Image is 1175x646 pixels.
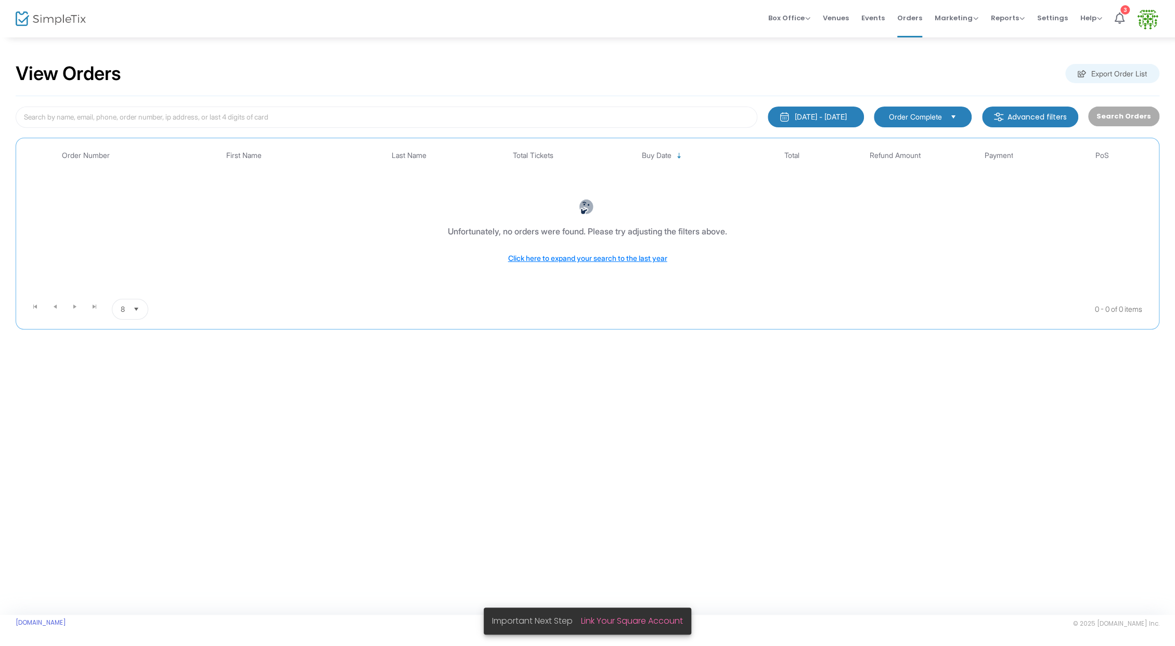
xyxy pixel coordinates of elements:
[581,615,683,627] a: Link Your Square Account
[795,112,847,122] div: [DATE] - [DATE]
[121,304,125,314] span: 8
[16,107,757,128] input: Search by name, email, phone, order number, ip address, or last 4 digits of card
[578,199,594,215] img: face-thinking.png
[1095,151,1109,160] span: PoS
[642,151,672,160] span: Buy Date
[226,151,261,160] span: First Name
[991,13,1025,23] span: Reports
[1037,5,1068,31] span: Settings
[62,151,110,160] span: Order Number
[16,618,66,627] a: [DOMAIN_NAME]
[129,299,144,319] button: Select
[508,254,667,262] span: Click here to expand your search to the last year
[946,111,961,123] button: Select
[252,299,1142,320] kendo-pager-info: 0 - 0 of 0 items
[482,143,585,168] th: Total Tickets
[1073,619,1159,628] span: © 2025 [DOMAIN_NAME] Inc.
[844,143,947,168] th: Refund Amount
[768,13,810,23] span: Box Office
[861,5,885,31] span: Events
[392,151,427,160] span: Last Name
[448,225,727,238] div: Unfortunately, no orders were found. Please try adjusting the filters above.
[16,62,121,85] h2: View Orders
[897,5,922,31] span: Orders
[889,112,942,122] span: Order Complete
[982,107,1078,127] m-button: Advanced filters
[993,112,1004,122] img: filter
[1120,5,1130,15] div: 3
[21,143,1154,295] div: Data table
[492,615,581,627] span: Important Next Step
[768,107,864,127] button: [DATE] - [DATE]
[779,112,790,122] img: monthly
[823,5,849,31] span: Venues
[740,143,844,168] th: Total
[675,152,683,160] span: Sortable
[935,13,978,23] span: Marketing
[1080,13,1102,23] span: Help
[984,151,1013,160] span: Payment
